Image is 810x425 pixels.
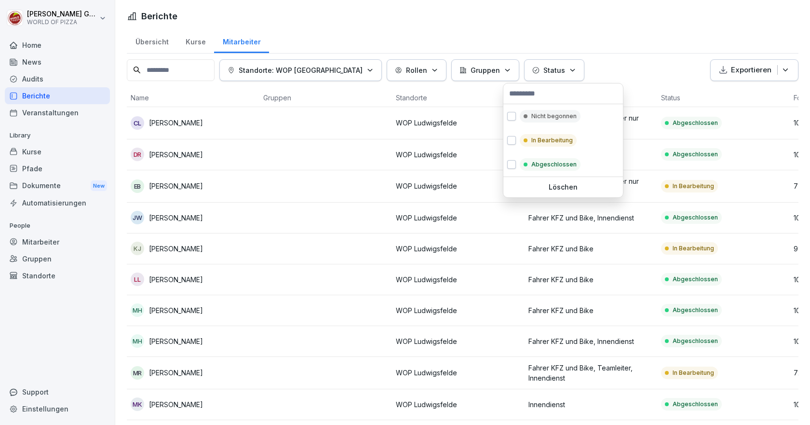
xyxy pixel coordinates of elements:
p: Rollen [406,65,427,75]
p: Löschen [507,183,619,192]
p: Nicht begonnen [531,112,577,121]
p: Abgeschlossen [531,160,577,169]
p: Exportieren [731,65,771,76]
p: In Bearbeitung [531,136,573,145]
p: Standorte: WOP [GEOGRAPHIC_DATA] [239,65,363,75]
p: Gruppen [471,65,500,75]
p: Status [543,65,565,75]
